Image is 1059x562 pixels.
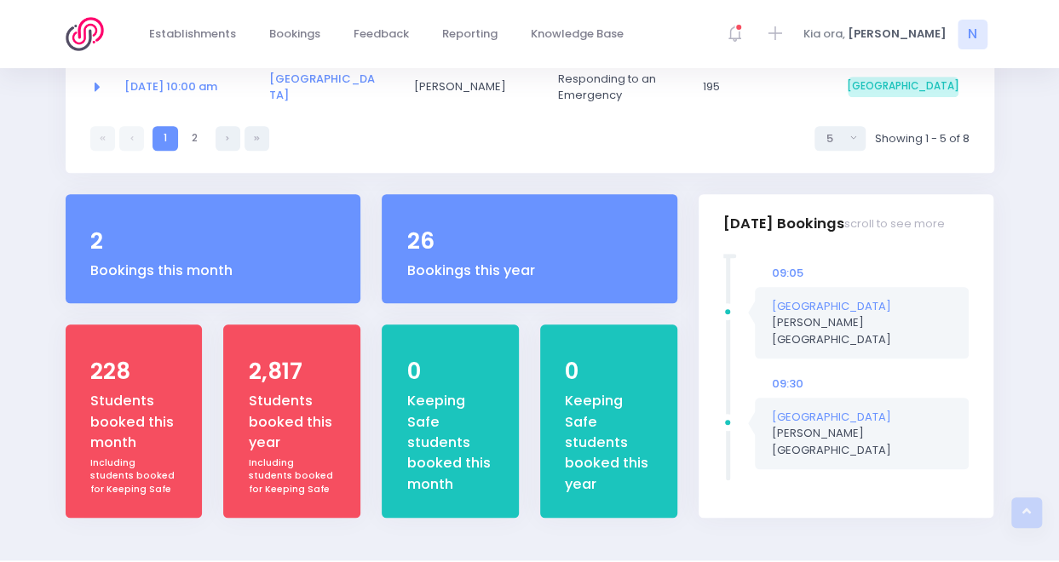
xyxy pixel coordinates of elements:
div: Students booked this month [90,391,177,453]
div: Bookings this month [90,261,336,281]
div: Keeping Safe students booked this month [406,391,493,495]
span: [GEOGRAPHIC_DATA] [772,331,891,347]
span: N [958,20,987,49]
div: 2,817 [249,355,336,388]
span: Reporting [442,26,498,43]
span: [GEOGRAPHIC_DATA] [848,77,958,97]
td: <a href="https://app.stjis.org.nz/bookings/523877" class="font-weight-bold">28 Oct at 10:00 am</a> [113,60,258,115]
td: 195 [692,60,837,115]
button: Select page size [814,126,866,151]
div: 26 [406,225,652,258]
div: Students booked this year [249,391,336,453]
a: 2 [182,126,207,151]
div: 0 [406,355,493,388]
h3: [DATE] Bookings [723,199,945,248]
img: Logo [66,17,114,51]
span: [PERSON_NAME] [848,26,947,43]
a: Last [245,126,269,151]
a: Feedback [340,18,423,51]
span: Responding to an Emergency [558,71,669,104]
div: 228 [90,355,177,388]
span: Establishments [149,26,236,43]
span: 09:05 [772,265,803,281]
a: Next [216,126,240,151]
span: Knowledge Base [531,26,624,43]
a: [GEOGRAPHIC_DATA] [269,71,375,104]
div: Including students booked for Keeping Safe [90,456,177,496]
span: Bookings [269,26,320,43]
div: Bookings this year [406,261,652,281]
td: Responding to an Emergency [547,60,692,115]
td: <a href="https://app.stjis.org.nz/establishments/209107" class="font-weight-bold">Māruawai Colleg... [258,60,403,115]
a: Bookings [256,18,335,51]
div: 5 [826,130,844,147]
a: [DATE] 10:00 am [124,78,217,95]
div: Keeping Safe students booked this year [565,391,652,495]
td: South Island [837,60,970,115]
span: [PERSON_NAME] [413,78,524,95]
div: Including students booked for Keeping Safe [249,456,336,496]
span: Kia ora, [803,26,845,43]
a: 1 [153,126,177,151]
div: 2 [90,225,336,258]
a: [GEOGRAPHIC_DATA] [772,409,891,425]
a: [GEOGRAPHIC_DATA] [772,298,891,314]
a: Knowledge Base [517,18,638,51]
span: [PERSON_NAME] [772,425,891,458]
span: 09:30 [772,376,803,392]
a: Previous [119,126,144,151]
a: Establishments [135,18,250,51]
a: First [90,126,115,151]
div: 0 [565,355,652,388]
span: Showing 1 - 5 of 8 [874,130,969,147]
span: Feedback [354,26,409,43]
span: [PERSON_NAME] [772,314,891,347]
span: [GEOGRAPHIC_DATA] [772,442,891,458]
small: scroll to see more [844,217,945,231]
span: 195 [703,78,814,95]
td: Amy Christie [402,60,547,115]
a: Reporting [429,18,512,51]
